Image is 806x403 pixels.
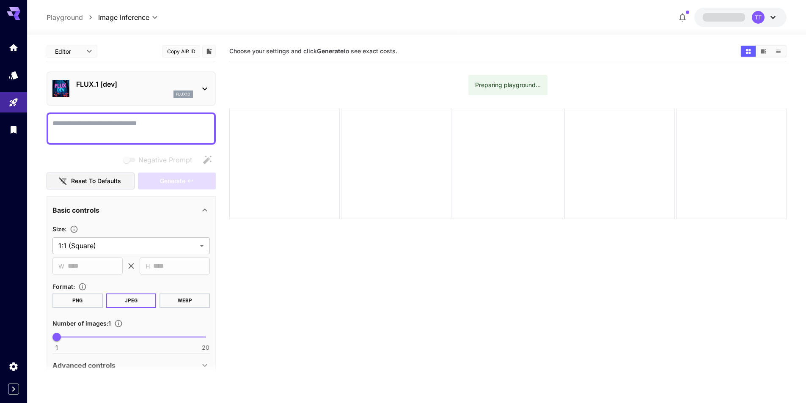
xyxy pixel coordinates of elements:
div: TT [752,11,765,24]
p: FLUX.1 [dev] [76,79,193,89]
button: WEBP [160,293,210,308]
button: Reset to defaults [47,173,135,190]
button: JPEG [106,293,157,308]
p: Advanced controls [52,360,116,370]
span: Negative Prompt [138,155,192,165]
button: TT [694,8,787,27]
button: Show media in list view [771,46,786,57]
a: Playground [47,12,83,22]
span: Size : [52,225,66,233]
div: Home [8,42,19,53]
span: Image Inference [98,12,149,22]
div: Models [8,70,19,80]
span: H [146,261,150,271]
div: FLUX.1 [dev]flux1d [52,76,210,101]
button: PNG [52,293,103,308]
p: Basic controls [52,205,99,215]
button: Expand sidebar [8,384,19,395]
div: Show media in grid viewShow media in video viewShow media in list view [740,45,787,58]
span: Negative prompts are not compatible with the selected model. [121,154,199,165]
b: Generate [317,47,344,55]
span: 1 [55,343,58,352]
div: Settings [8,361,19,372]
button: Specify how many images to generate in a single request. Each image generation will be charged se... [111,319,126,328]
div: Basic controls [52,200,210,220]
div: Playground [8,97,19,108]
span: Number of images : 1 [52,320,111,327]
div: Advanced controls [52,355,210,376]
button: Add to library [205,46,213,56]
span: 1:1 (Square) [58,241,196,251]
span: 20 [202,343,209,352]
p: flux1d [176,91,190,97]
span: Choose your settings and click to see exact costs. [229,47,397,55]
span: Format : [52,283,75,290]
span: Editor [55,47,81,56]
button: Choose the file format for the output image. [75,282,90,291]
button: Show media in grid view [741,46,756,57]
div: Preparing playground... [475,77,541,93]
button: Copy AIR ID [162,45,200,58]
nav: breadcrumb [47,12,98,22]
button: Adjust the dimensions of the generated image by specifying its width and height in pixels, or sel... [66,225,82,233]
div: Library [8,124,19,135]
button: Show media in video view [756,46,771,57]
span: W [58,261,64,271]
